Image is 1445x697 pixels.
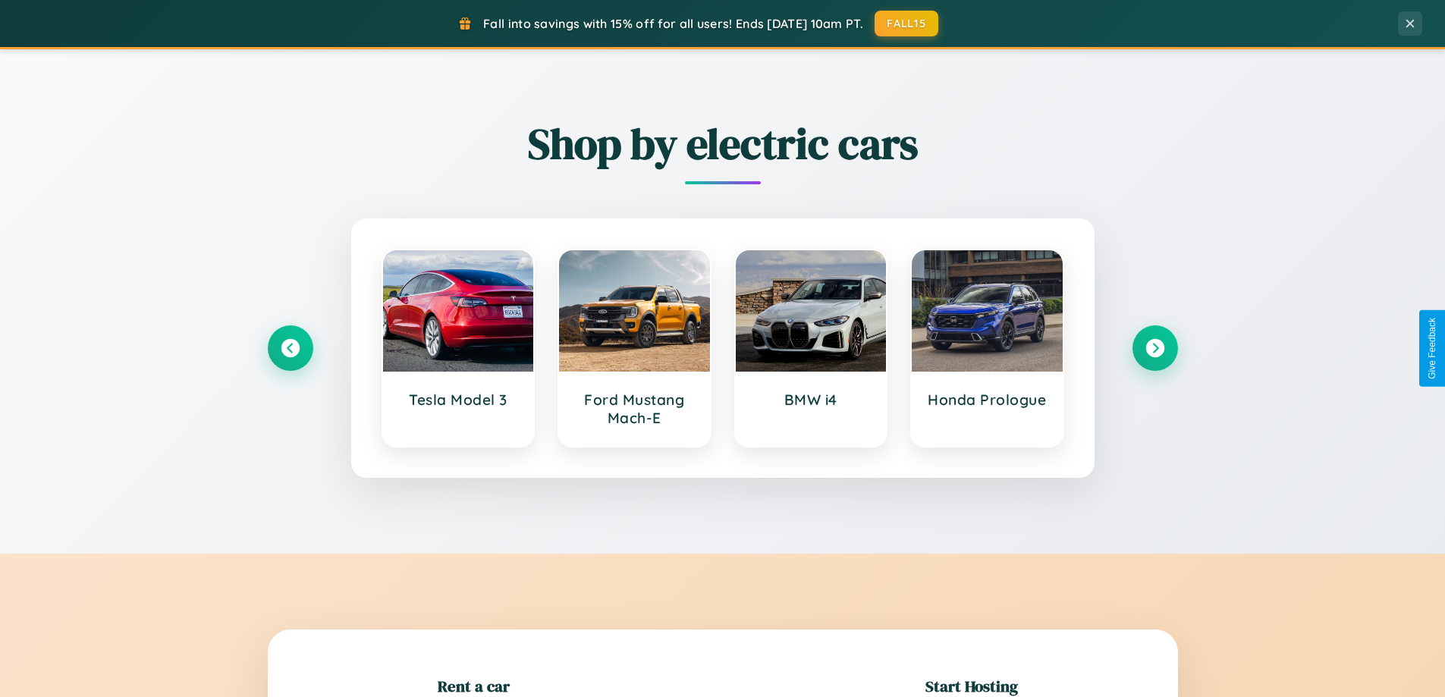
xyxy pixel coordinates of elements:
h3: Ford Mustang Mach-E [574,391,695,427]
h3: Tesla Model 3 [398,391,519,409]
h3: Honda Prologue [927,391,1048,409]
h2: Rent a car [438,675,510,697]
button: FALL15 [875,11,938,36]
h2: Shop by electric cars [268,115,1178,173]
div: Give Feedback [1427,318,1437,379]
h3: BMW i4 [751,391,872,409]
h2: Start Hosting [925,675,1018,697]
span: Fall into savings with 15% off for all users! Ends [DATE] 10am PT. [483,16,863,31]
